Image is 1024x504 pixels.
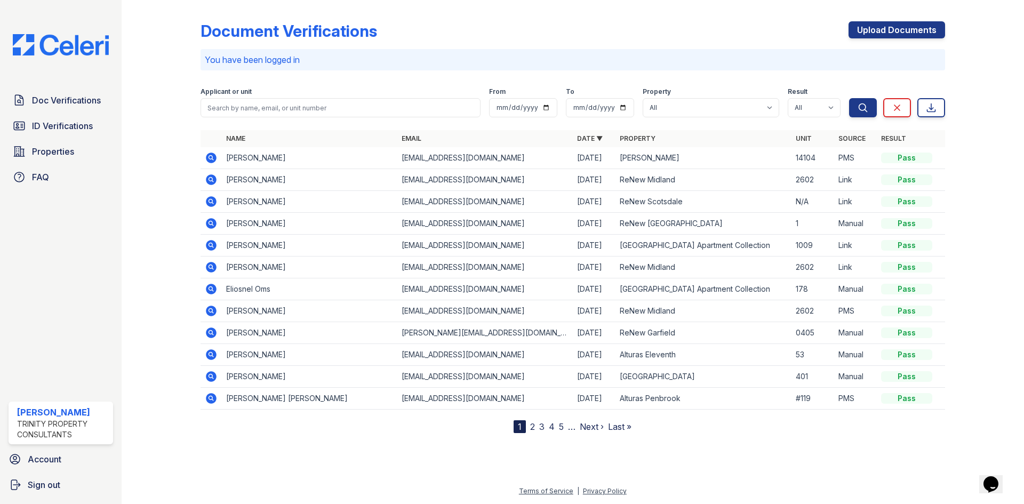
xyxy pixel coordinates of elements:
[573,388,615,410] td: [DATE]
[397,344,573,366] td: [EMAIL_ADDRESS][DOMAIN_NAME]
[397,300,573,322] td: [EMAIL_ADDRESS][DOMAIN_NAME]
[28,453,61,466] span: Account
[397,147,573,169] td: [EMAIL_ADDRESS][DOMAIN_NAME]
[201,98,481,117] input: Search by name, email, or unit number
[615,257,791,278] td: ReNew Midland
[573,344,615,366] td: [DATE]
[489,87,506,96] label: From
[788,87,807,96] label: Result
[397,388,573,410] td: [EMAIL_ADDRESS][DOMAIN_NAME]
[791,344,834,366] td: 53
[573,147,615,169] td: [DATE]
[615,388,791,410] td: Alturas Penbrook
[834,213,877,235] td: Manual
[881,196,932,207] div: Pass
[615,169,791,191] td: ReNew Midland
[791,257,834,278] td: 2602
[530,421,535,432] a: 2
[608,421,631,432] a: Last »
[397,366,573,388] td: [EMAIL_ADDRESS][DOMAIN_NAME]
[791,191,834,213] td: N/A
[397,191,573,213] td: [EMAIL_ADDRESS][DOMAIN_NAME]
[201,21,377,41] div: Document Verifications
[32,119,93,132] span: ID Verifications
[573,366,615,388] td: [DATE]
[573,213,615,235] td: [DATE]
[881,218,932,229] div: Pass
[979,461,1013,493] iframe: chat widget
[615,191,791,213] td: ReNew Scotsdale
[4,34,117,55] img: CE_Logo_Blue-a8612792a0a2168367f1c8372b55b34899dd931a85d93a1a3d3e32e68fde9ad4.png
[519,487,573,495] a: Terms of Service
[397,278,573,300] td: [EMAIL_ADDRESS][DOMAIN_NAME]
[397,322,573,344] td: [PERSON_NAME][EMAIL_ADDRESS][DOMAIN_NAME]
[834,344,877,366] td: Manual
[32,145,74,158] span: Properties
[17,419,109,440] div: Trinity Property Consultants
[881,284,932,294] div: Pass
[201,87,252,96] label: Applicant or unit
[615,213,791,235] td: ReNew [GEOGRAPHIC_DATA]
[222,147,397,169] td: [PERSON_NAME]
[226,134,245,142] a: Name
[834,300,877,322] td: PMS
[573,169,615,191] td: [DATE]
[881,153,932,163] div: Pass
[615,235,791,257] td: [GEOGRAPHIC_DATA] Apartment Collection
[834,235,877,257] td: Link
[9,166,113,188] a: FAQ
[4,449,117,470] a: Account
[881,306,932,316] div: Pass
[9,141,113,162] a: Properties
[615,344,791,366] td: Alturas Eleventh
[573,278,615,300] td: [DATE]
[791,300,834,322] td: 2602
[791,278,834,300] td: 178
[573,257,615,278] td: [DATE]
[222,278,397,300] td: Eliosnel Oms
[573,300,615,322] td: [DATE]
[834,257,877,278] td: Link
[222,235,397,257] td: [PERSON_NAME]
[615,366,791,388] td: [GEOGRAPHIC_DATA]
[834,147,877,169] td: PMS
[620,134,655,142] a: Property
[205,53,941,66] p: You have been logged in
[834,191,877,213] td: Link
[577,134,603,142] a: Date ▼
[791,322,834,344] td: 0405
[583,487,627,495] a: Privacy Policy
[32,171,49,183] span: FAQ
[838,134,866,142] a: Source
[222,344,397,366] td: [PERSON_NAME]
[539,421,545,432] a: 3
[222,388,397,410] td: [PERSON_NAME] [PERSON_NAME]
[834,278,877,300] td: Manual
[222,213,397,235] td: [PERSON_NAME]
[9,90,113,111] a: Doc Verifications
[881,240,932,251] div: Pass
[881,174,932,185] div: Pass
[402,134,421,142] a: Email
[580,421,604,432] a: Next ›
[4,474,117,495] button: Sign out
[881,134,906,142] a: Result
[849,21,945,38] a: Upload Documents
[397,169,573,191] td: [EMAIL_ADDRESS][DOMAIN_NAME]
[791,213,834,235] td: 1
[791,235,834,257] td: 1009
[568,420,575,433] span: …
[514,420,526,433] div: 1
[834,169,877,191] td: Link
[615,278,791,300] td: [GEOGRAPHIC_DATA] Apartment Collection
[834,388,877,410] td: PMS
[32,94,101,107] span: Doc Verifications
[222,191,397,213] td: [PERSON_NAME]
[615,300,791,322] td: ReNew Midland
[796,134,812,142] a: Unit
[615,322,791,344] td: ReNew Garfield
[791,147,834,169] td: 14104
[566,87,574,96] label: To
[559,421,564,432] a: 5
[881,349,932,360] div: Pass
